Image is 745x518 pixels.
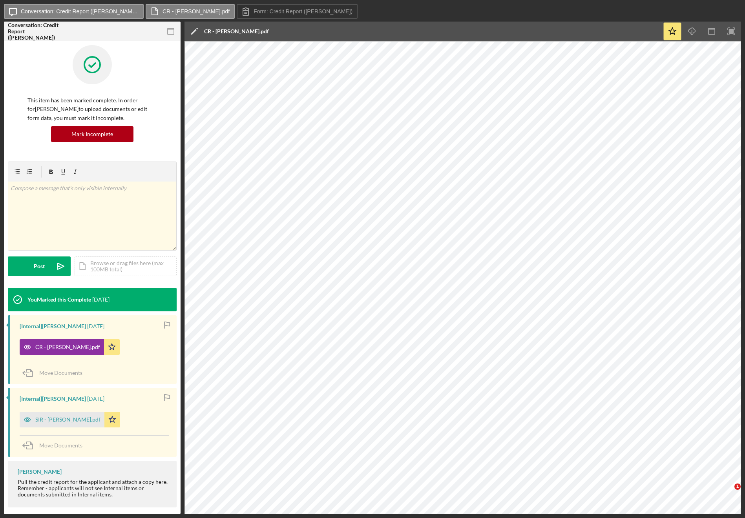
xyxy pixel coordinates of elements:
iframe: Intercom live chat [718,483,737,502]
label: CR - [PERSON_NAME].pdf [163,8,230,15]
label: Form: Credit Report ([PERSON_NAME]) [254,8,352,15]
div: [Internal] [PERSON_NAME] [20,396,86,402]
div: Post [34,256,45,276]
div: CR - [PERSON_NAME].pdf [35,344,100,350]
div: [Internal] [PERSON_NAME] [20,323,86,329]
span: Move Documents [39,442,82,449]
div: Pull the credit report for the applicant and attach a copy here. Remember - applicants will not s... [18,479,169,498]
button: SIR - [PERSON_NAME].pdf [20,412,120,427]
div: Mark Incomplete [71,126,113,142]
p: This item has been marked complete. In order for [PERSON_NAME] to upload documents or edit form d... [27,96,157,122]
button: Mark Incomplete [51,126,133,142]
button: Form: Credit Report ([PERSON_NAME]) [237,4,358,19]
label: Conversation: Credit Report ([PERSON_NAME]) [21,8,139,15]
span: Move Documents [39,369,82,376]
time: 2025-06-18 10:40 [87,323,104,329]
button: Conversation: Credit Report ([PERSON_NAME]) [4,4,144,19]
div: Conversation: Credit Report ([PERSON_NAME]) [8,22,63,41]
div: SIR - [PERSON_NAME].pdf [35,416,100,423]
div: You Marked this Complete [27,296,91,303]
div: CR - [PERSON_NAME].pdf [204,28,269,35]
button: Move Documents [20,363,90,383]
time: 2025-06-18 10:40 [87,396,104,402]
span: 1 [734,483,741,490]
button: Move Documents [20,436,90,455]
button: CR - [PERSON_NAME].pdf [20,339,120,355]
div: [PERSON_NAME] [18,469,62,475]
button: Post [8,256,71,276]
time: 2025-06-18 14:12 [92,296,110,303]
button: CR - [PERSON_NAME].pdf [146,4,235,19]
